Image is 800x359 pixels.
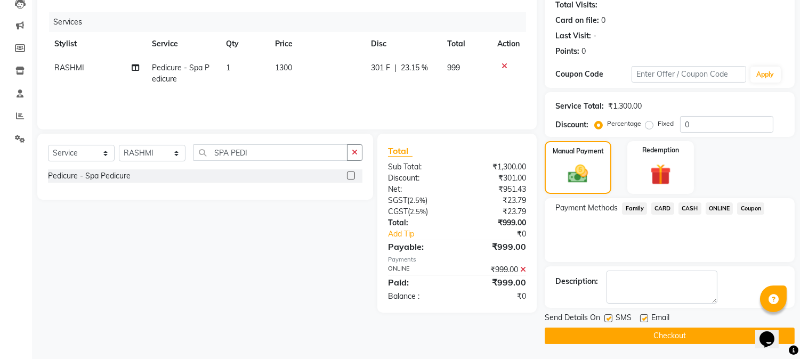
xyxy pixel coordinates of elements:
[678,202,701,215] span: CASH
[651,202,674,215] span: CARD
[593,30,596,42] div: -
[616,312,632,325] span: SMS
[394,62,397,74] span: |
[380,173,457,184] div: Discount:
[470,229,535,240] div: ₹0
[380,240,457,253] div: Payable:
[581,46,586,57] div: 0
[447,63,460,72] span: 999
[555,30,591,42] div: Last Visit:
[457,217,535,229] div: ₹999.00
[644,161,677,187] img: _gift.svg
[457,264,535,275] div: ₹999.00
[545,328,795,344] button: Checkout
[152,63,209,84] span: Pedicure - Spa Pedicure
[409,196,425,205] span: 2.5%
[555,119,588,130] div: Discount:
[365,32,441,56] th: Disc
[457,206,535,217] div: ₹23.79
[706,202,733,215] span: ONLINE
[555,101,604,112] div: Service Total:
[651,312,669,325] span: Email
[555,276,598,287] div: Description:
[48,32,146,56] th: Stylist
[737,202,764,215] span: Coupon
[491,32,526,56] th: Action
[193,144,348,161] input: Search or Scan
[388,145,413,157] span: Total
[545,312,600,325] span: Send Details On
[220,32,269,56] th: Qty
[49,12,534,32] div: Services
[622,202,647,215] span: Family
[608,101,642,112] div: ₹1,300.00
[371,62,390,74] span: 301 F
[632,66,746,83] input: Enter Offer / Coupon Code
[607,119,641,128] label: Percentage
[380,195,457,206] div: ( )
[441,32,491,56] th: Total
[457,240,535,253] div: ₹999.00
[410,207,426,216] span: 2.5%
[601,15,605,26] div: 0
[388,207,408,216] span: CGST
[388,255,526,264] div: Payments
[380,264,457,275] div: ONLINE
[380,229,470,240] a: Add Tip
[562,162,594,185] img: _cash.svg
[275,63,292,72] span: 1300
[658,119,674,128] label: Fixed
[380,276,457,289] div: Paid:
[555,15,599,26] div: Card on file:
[380,206,457,217] div: ( )
[457,173,535,184] div: ₹301.00
[457,195,535,206] div: ₹23.79
[48,170,131,182] div: Pedicure - Spa Pedicure
[457,161,535,173] div: ₹1,300.00
[380,217,457,229] div: Total:
[555,46,579,57] div: Points:
[380,184,457,195] div: Net:
[457,184,535,195] div: ₹951.43
[755,316,789,348] iframe: chat widget
[226,63,230,72] span: 1
[388,195,407,205] span: SGST
[457,276,535,289] div: ₹999.00
[380,161,457,173] div: Sub Total:
[54,63,84,72] span: RASHMI
[146,32,220,56] th: Service
[401,62,428,74] span: 23.15 %
[380,291,457,302] div: Balance :
[553,146,604,156] label: Manual Payment
[555,69,632,80] div: Coupon Code
[555,202,618,214] span: Payment Methods
[750,67,781,83] button: Apply
[457,291,535,302] div: ₹0
[269,32,365,56] th: Price
[642,145,679,155] label: Redemption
